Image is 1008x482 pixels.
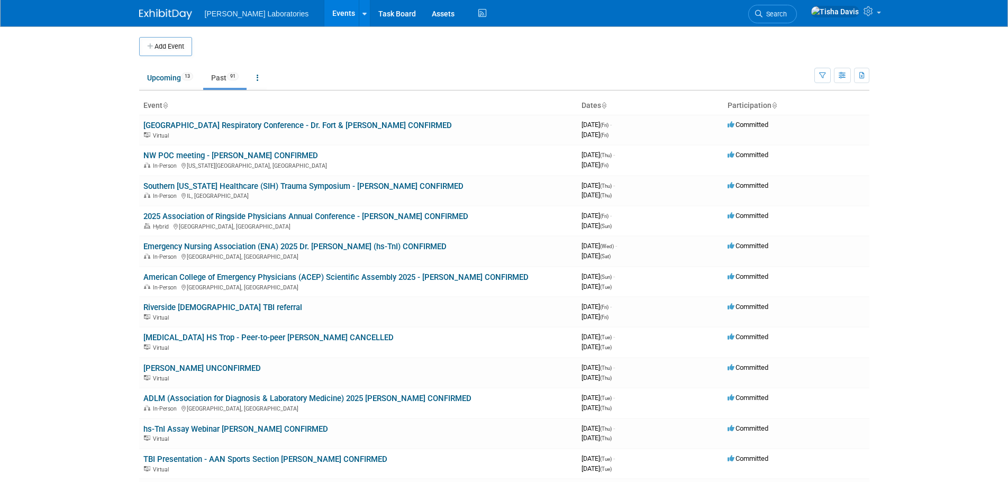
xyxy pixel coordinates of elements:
[582,181,615,189] span: [DATE]
[582,252,611,260] span: [DATE]
[582,303,612,311] span: [DATE]
[582,212,612,220] span: [DATE]
[728,272,768,280] span: Committed
[144,162,150,168] img: In-Person Event
[600,274,612,280] span: (Sun)
[811,6,859,17] img: Tisha Davis
[143,222,573,230] div: [GEOGRAPHIC_DATA], [GEOGRAPHIC_DATA]
[610,212,612,220] span: -
[600,132,609,138] span: (Fri)
[143,424,328,434] a: hs-TnI Assay Webinar [PERSON_NAME] CONFIRMED
[600,334,612,340] span: (Tue)
[181,72,193,80] span: 13
[153,193,180,199] span: In-Person
[613,151,615,159] span: -
[728,424,768,432] span: Committed
[143,191,573,199] div: IL, [GEOGRAPHIC_DATA]
[771,101,777,110] a: Sort by Participation Type
[143,283,573,291] div: [GEOGRAPHIC_DATA], [GEOGRAPHIC_DATA]
[577,97,723,115] th: Dates
[143,151,318,160] a: NW POC meeting - [PERSON_NAME] CONFIRMED
[144,405,150,411] img: In-Person Event
[144,223,150,229] img: Hybrid Event
[143,303,302,312] a: Riverside [DEMOGRAPHIC_DATA] TBI referral
[600,304,609,310] span: (Fri)
[582,424,615,432] span: [DATE]
[139,97,577,115] th: Event
[600,395,612,401] span: (Tue)
[728,454,768,462] span: Committed
[139,68,201,88] a: Upcoming13
[143,212,468,221] a: 2025 Association of Ringside Physicians Annual Conference - [PERSON_NAME] CONFIRMED
[600,466,612,472] span: (Tue)
[582,283,612,290] span: [DATE]
[600,183,612,189] span: (Thu)
[144,435,150,441] img: Virtual Event
[153,314,172,321] span: Virtual
[582,374,612,381] span: [DATE]
[610,121,612,129] span: -
[600,223,612,229] span: (Sun)
[143,363,261,373] a: [PERSON_NAME] UNCONFIRMED
[582,404,612,412] span: [DATE]
[613,333,615,341] span: -
[582,131,609,139] span: [DATE]
[139,9,192,20] img: ExhibitDay
[613,181,615,189] span: -
[613,394,615,402] span: -
[144,375,150,380] img: Virtual Event
[153,466,172,473] span: Virtual
[613,424,615,432] span: -
[582,465,612,472] span: [DATE]
[143,242,447,251] a: Emergency Nursing Association (ENA) 2025 Dr. [PERSON_NAME] (hs-TnI) CONFIRMED
[601,101,606,110] a: Sort by Start Date
[600,405,612,411] span: (Thu)
[144,193,150,198] img: In-Person Event
[615,242,617,250] span: -
[748,5,797,23] a: Search
[582,394,615,402] span: [DATE]
[728,151,768,159] span: Committed
[600,213,609,219] span: (Fri)
[600,253,611,259] span: (Sat)
[162,101,168,110] a: Sort by Event Name
[582,191,612,199] span: [DATE]
[153,284,180,291] span: In-Person
[613,454,615,462] span: -
[582,333,615,341] span: [DATE]
[728,121,768,129] span: Committed
[153,162,180,169] span: In-Person
[582,222,612,230] span: [DATE]
[613,272,615,280] span: -
[723,97,869,115] th: Participation
[227,72,239,80] span: 91
[600,365,612,371] span: (Thu)
[153,344,172,351] span: Virtual
[144,132,150,138] img: Virtual Event
[143,454,387,464] a: TBI Presentation - AAN Sports Section [PERSON_NAME] CONFIRMED
[143,394,471,403] a: ADLM (Association for Diagnosis & Laboratory Medicine) 2025 [PERSON_NAME] CONFIRMED
[728,303,768,311] span: Committed
[728,181,768,189] span: Committed
[600,152,612,158] span: (Thu)
[153,253,180,260] span: In-Person
[600,375,612,381] span: (Thu)
[144,284,150,289] img: In-Person Event
[144,466,150,471] img: Virtual Event
[143,272,529,282] a: American College of Emergency Physicians (ACEP) Scientific Assembly 2025 - [PERSON_NAME] CONFIRMED
[600,314,609,320] span: (Fri)
[582,161,609,169] span: [DATE]
[728,363,768,371] span: Committed
[153,375,172,382] span: Virtual
[762,10,787,18] span: Search
[582,151,615,159] span: [DATE]
[600,456,612,462] span: (Tue)
[153,405,180,412] span: In-Person
[205,10,309,18] span: [PERSON_NAME] Laboratories
[582,121,612,129] span: [DATE]
[600,284,612,290] span: (Tue)
[600,435,612,441] span: (Thu)
[728,394,768,402] span: Committed
[139,37,192,56] button: Add Event
[600,243,614,249] span: (Wed)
